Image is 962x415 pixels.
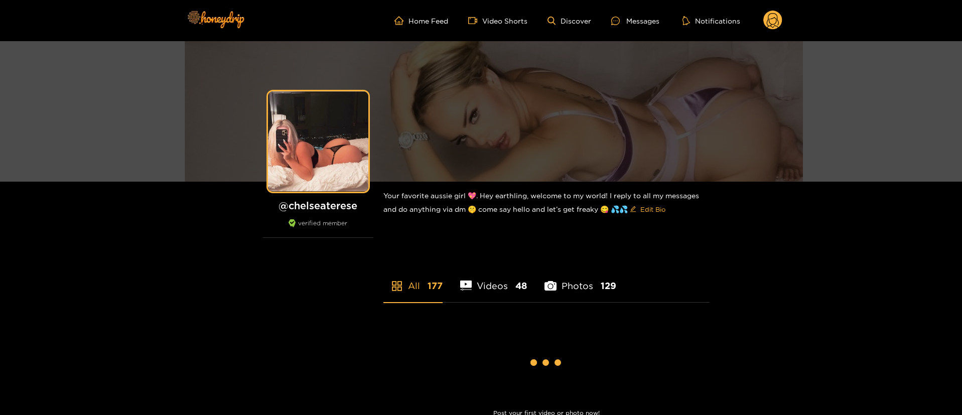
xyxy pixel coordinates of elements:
[383,257,443,302] li: All
[263,199,373,212] h1: @ chelseaterese
[544,257,616,302] li: Photos
[468,16,527,25] a: Video Shorts
[391,280,403,292] span: appstore
[640,204,665,214] span: Edit Bio
[468,16,482,25] span: video-camera
[601,280,616,292] span: 129
[460,257,527,302] li: Videos
[630,206,636,213] span: edit
[428,280,443,292] span: 177
[679,16,743,26] button: Notifications
[263,219,373,238] div: verified member
[383,182,710,225] div: Your favorite aussie girl 💖. Hey earthling, welcome to my world! I reply to all my messages and d...
[611,15,659,27] div: Messages
[547,17,591,25] a: Discover
[628,201,667,217] button: editEdit Bio
[394,16,448,25] a: Home Feed
[515,280,527,292] span: 48
[394,16,408,25] span: home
